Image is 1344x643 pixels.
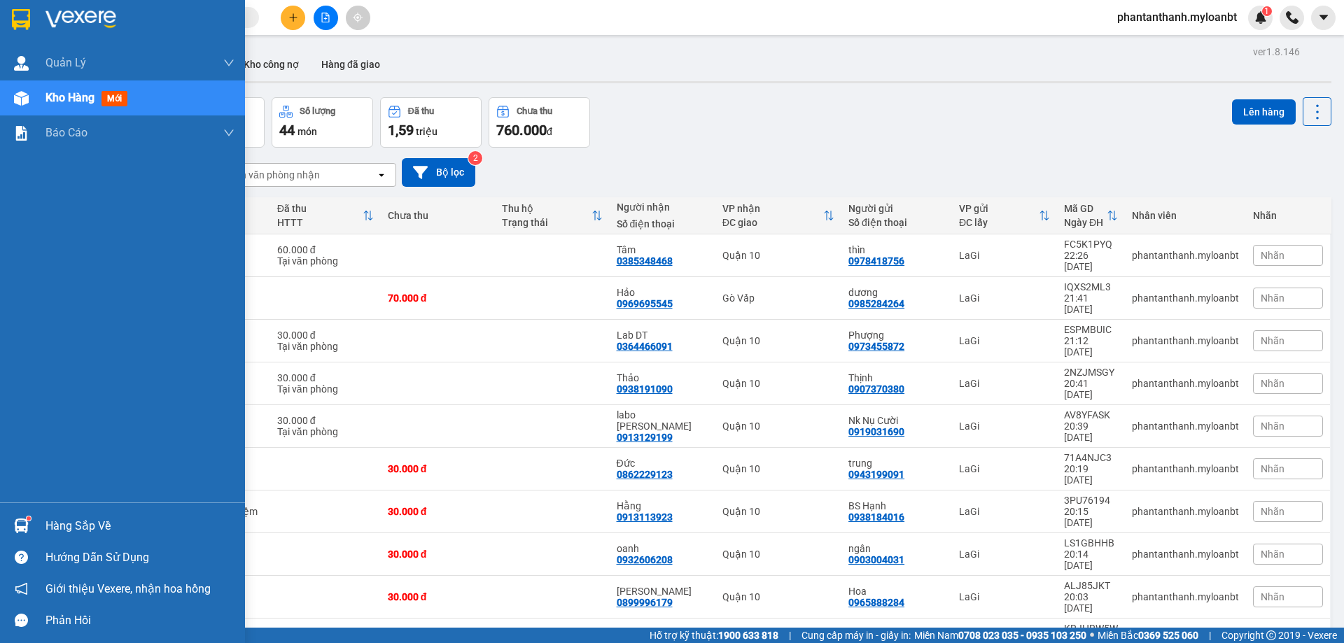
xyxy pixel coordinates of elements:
[1064,250,1118,272] div: 22:26 [DATE]
[277,217,363,228] div: HTTT
[1261,463,1284,474] span: Nhãn
[380,97,482,148] button: Đã thu1,59 triệu
[617,543,708,554] div: oanh
[959,591,1050,602] div: LaGi
[1064,452,1118,463] div: 71A4NJC3
[617,500,708,511] div: Hằng
[1264,6,1269,16] span: 1
[1064,335,1118,358] div: 21:12 [DATE]
[277,415,374,426] div: 30.000 đ
[722,292,834,304] div: Gò Vấp
[1138,630,1198,641] strong: 0369 525 060
[288,13,298,22] span: plus
[45,124,87,141] span: Báo cáo
[1317,11,1330,24] span: caret-down
[718,630,778,641] strong: 1900 633 818
[1064,623,1118,634] div: KRJHRW5W
[1064,463,1118,486] div: 20:19 [DATE]
[12,29,110,45] div: dương
[848,500,945,511] div: BS Hạnh
[848,298,904,309] div: 0985284264
[1209,628,1211,643] span: |
[959,378,1050,389] div: LaGi
[715,197,841,234] th: Toggle SortBy
[495,197,609,234] th: Toggle SortBy
[1311,6,1336,30] button: caret-down
[848,543,945,554] div: ngân
[789,628,791,643] span: |
[959,250,1050,261] div: LaGi
[1132,549,1239,560] div: phantanthanh.myloanbt
[1261,506,1284,517] span: Nhãn
[848,511,904,523] div: 0938184016
[45,516,234,537] div: Hàng sắp về
[1132,591,1239,602] div: phantanthanh.myloanbt
[617,383,673,395] div: 0938191090
[1132,506,1239,517] div: phantanthanh.myloanbt
[297,126,317,137] span: món
[502,217,591,228] div: Trạng thái
[416,126,437,137] span: triệu
[617,202,708,213] div: Người nhận
[959,217,1039,228] div: ĐC lấy
[12,13,34,28] span: Gửi:
[547,126,552,137] span: đ
[1132,250,1239,261] div: phantanthanh.myloanbt
[958,630,1086,641] strong: 0708 023 035 - 0935 103 250
[14,126,29,141] img: solution-icon
[1253,44,1300,59] div: ver 1.8.146
[1132,292,1239,304] div: phantanthanh.myloanbt
[1064,292,1118,315] div: 21:41 [DATE]
[848,383,904,395] div: 0907370380
[1132,463,1239,474] div: phantanthanh.myloanbt
[279,122,295,139] span: 44
[722,217,823,228] div: ĐC giao
[1132,421,1239,432] div: phantanthanh.myloanbt
[277,330,374,341] div: 30.000 đ
[1064,537,1118,549] div: LS1GBHHB
[353,13,363,22] span: aim
[1232,99,1296,125] button: Lên hàng
[502,203,591,214] div: Thu hộ
[722,378,834,389] div: Quận 10
[959,335,1050,346] div: LaGi
[14,56,29,71] img: warehouse-icon
[281,6,305,30] button: plus
[300,106,335,116] div: Số lượng
[617,298,673,309] div: 0969695545
[848,586,945,597] div: Hoa
[1064,378,1118,400] div: 20:41 [DATE]
[1106,8,1248,26] span: phantanthanh.myloanbt
[101,91,127,106] span: mới
[277,341,374,352] div: Tại văn phòng
[1090,633,1094,638] span: ⚪️
[1064,421,1118,443] div: 20:39 [DATE]
[12,12,110,29] div: LaGi
[14,518,29,533] img: warehouse-icon
[1057,197,1125,234] th: Toggle SortBy
[1266,630,1276,640] span: copyright
[1064,591,1118,614] div: 20:03 [DATE]
[15,582,28,595] span: notification
[45,547,234,568] div: Hướng dẫn sử dụng
[45,91,94,104] span: Kho hàng
[952,197,1057,234] th: Toggle SortBy
[1261,292,1284,304] span: Nhãn
[376,169,387,181] svg: open
[722,463,834,474] div: Quận 10
[1132,210,1239,221] div: Nhân viên
[120,45,218,65] div: 0969695545
[617,597,673,608] div: 0899996179
[1261,549,1284,560] span: Nhãn
[270,197,381,234] th: Toggle SortBy
[120,13,153,28] span: Nhận:
[1064,580,1118,591] div: ALJ85JKT
[1132,335,1239,346] div: phantanthanh.myloanbt
[959,549,1050,560] div: LaGi
[617,554,673,565] div: 0932606208
[959,421,1050,432] div: LaGi
[1253,210,1323,221] div: Nhãn
[14,91,29,106] img: warehouse-icon
[388,463,488,474] div: 30.000 đ
[1098,628,1198,643] span: Miền Bắc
